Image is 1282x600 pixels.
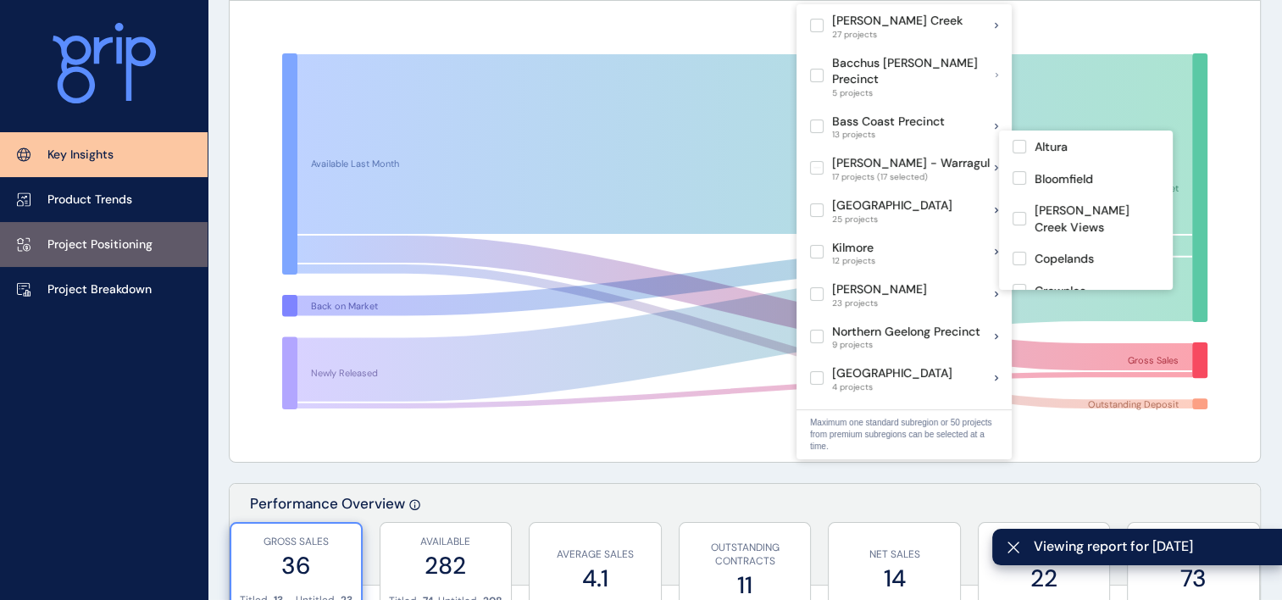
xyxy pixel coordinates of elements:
p: Performance Overview [250,494,405,585]
label: 282 [389,549,503,582]
span: 13 projects [832,130,945,140]
p: Project Breakdown [47,281,152,298]
p: Project Positioning [47,236,153,253]
label: 14 [837,562,952,595]
p: [PERSON_NAME] Creek Views [1035,203,1159,236]
p: Regional Geelong [832,408,928,425]
p: Product Trends [47,192,132,208]
p: Copelands [1035,251,1094,268]
span: 25 projects [832,214,952,225]
p: Bloomfield [1035,171,1093,188]
p: Kilmore [832,240,875,257]
p: NET SALES [837,547,952,562]
p: [PERSON_NAME] - Warragul [832,155,990,172]
span: 5 projects [832,88,996,98]
p: [PERSON_NAME] Creek [832,13,963,30]
p: Maximum one standard subregion or 50 projects from premium subregions can be selected at a time. [810,417,998,453]
p: BACK ON MARKET [987,547,1102,562]
span: 12 projects [832,256,875,266]
p: Bacchus [PERSON_NAME] Precinct [832,55,996,88]
p: [PERSON_NAME] [832,281,927,298]
p: Crownlea [1035,283,1086,300]
label: 4.1 [538,562,652,595]
p: Bass Coast Precinct [832,114,945,131]
p: Altura [1035,139,1068,156]
p: AVERAGE SALES [538,547,652,562]
p: GROSS SALES [240,535,352,549]
p: OUTSTANDING CONTRACTS [688,541,802,569]
p: AVAILABLE [389,535,503,549]
label: 36 [240,549,352,582]
span: 17 projects (17 selected) [832,172,990,182]
span: 23 projects [832,298,927,308]
p: [GEOGRAPHIC_DATA] [832,365,952,382]
p: Key Insights [47,147,114,164]
p: Northern Geelong Precinct [832,324,980,341]
span: Viewing report for [DATE] [1034,537,1268,556]
label: 73 [1136,562,1251,595]
span: 27 projects [832,30,963,40]
label: 22 [987,562,1102,595]
span: 4 projects [832,382,952,392]
span: 9 projects [832,340,980,350]
p: [GEOGRAPHIC_DATA] [832,197,952,214]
